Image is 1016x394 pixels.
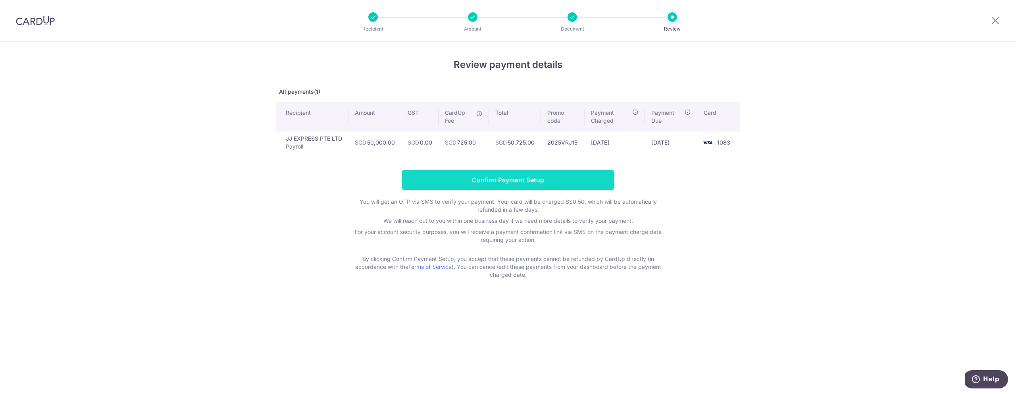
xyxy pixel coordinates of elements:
span: 1083 [717,139,730,146]
p: Payroll [286,143,342,151]
td: 50,000.00 [348,131,401,154]
p: Document [543,25,602,33]
p: For your account security purposes, you will receive a payment confirmation link via SMS on the p... [349,228,667,252]
p: By clicking Confirm Payment Setup, you accept that these payments cannot be refunded by CardUp di... [349,255,667,279]
td: [DATE] [585,131,645,154]
th: Amount [348,102,401,131]
th: GST [401,102,439,131]
td: 2025VRJ15 [541,131,585,154]
span: Payment Charged [591,109,630,125]
span: SGD [355,139,366,146]
th: Card [697,102,740,131]
td: 50,725.00 [489,131,541,154]
span: SGD [408,139,419,146]
td: 0.00 [401,131,439,154]
img: CardUp [16,16,55,25]
td: [DATE] [645,131,697,154]
img: <span class="translation_missing" title="translation missing: en.account_steps.new_confirm_form.b... [700,138,716,147]
span: CardUp Fee [445,109,472,125]
a: Terms of Service [408,263,452,270]
iframe: Opens a widget where you can find more information [965,370,1008,390]
td: JJ EXPRESS PTE LTD [276,131,348,154]
th: Promo code [541,102,585,131]
p: Recipient [344,25,402,33]
th: Total [489,102,541,131]
p: All payments(1) [276,88,740,96]
span: SGD [495,139,507,146]
span: SGD [445,139,456,146]
td: 725.00 [439,131,489,154]
p: Review [643,25,702,33]
h4: Review payment details [276,58,740,72]
span: Payment Due [651,109,682,125]
th: Recipient [276,102,348,131]
p: You will get an OTP via SMS to verify your payment. Your card will be charged S$0.50, which will ... [349,198,667,214]
p: We will reach out to you within one business day if we need more details to verify your payment. [349,217,667,225]
input: Confirm Payment Setup [402,170,614,190]
p: Amount [443,25,502,33]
